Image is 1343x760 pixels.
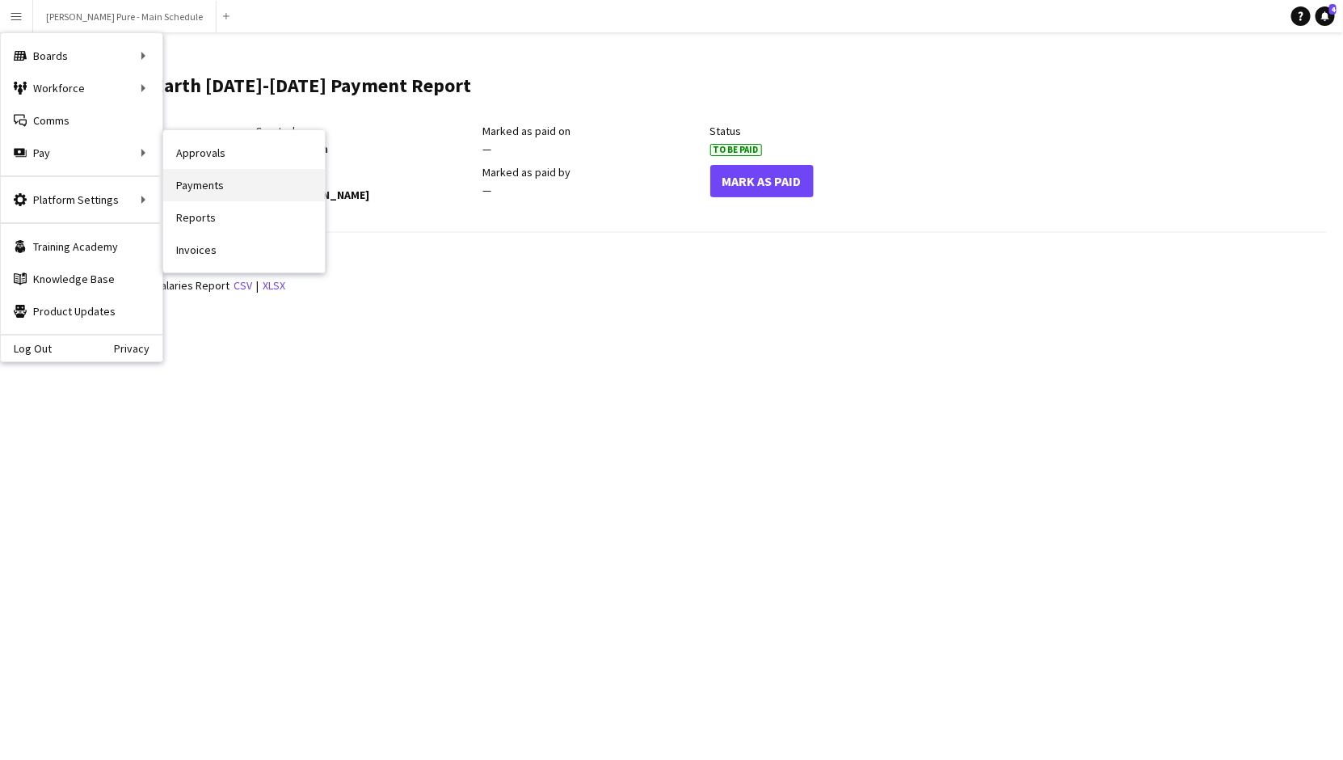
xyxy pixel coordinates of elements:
a: 4 [1316,6,1335,26]
a: xlsx [263,278,285,293]
div: Workforce [1,72,162,104]
a: csv [234,278,252,293]
a: Approvals [163,137,325,169]
a: Reports [163,201,325,234]
div: Pay [1,137,162,169]
a: Payments [163,169,325,201]
div: Marked as paid by [482,165,701,179]
div: Status [710,124,929,138]
div: | [28,276,1327,296]
button: [PERSON_NAME] Pure - Main Schedule [33,1,217,32]
a: Log Out [1,342,52,355]
a: Privacy [114,342,162,355]
span: — [482,141,491,156]
div: Created on [255,124,474,138]
a: Invoices [163,234,325,266]
h1: Disney's Alien Earth [DATE]-[DATE] Payment Report [28,74,471,98]
a: Comms [1,104,162,137]
span: — [482,183,491,197]
div: [PERSON_NAME] [255,183,474,207]
div: Marked as paid on [482,124,701,138]
div: Platform Settings [1,184,162,216]
a: Training Academy [1,230,162,263]
span: To Be Paid [710,144,762,156]
div: [DATE] 9:28am [255,141,474,156]
div: Created by [255,165,474,179]
h3: Reports [28,249,1327,264]
a: Product Updates [1,295,162,327]
span: 4 [1329,4,1337,15]
button: Mark As Paid [710,165,814,197]
div: Boards [1,40,162,72]
a: Knowledge Base [1,263,162,295]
